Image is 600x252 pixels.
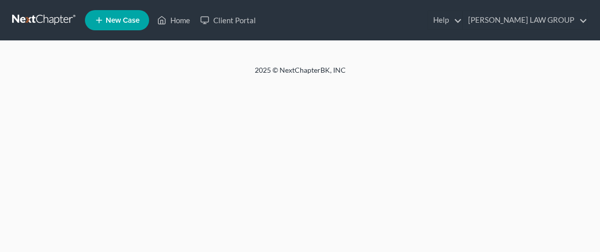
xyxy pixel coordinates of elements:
[152,11,195,29] a: Home
[428,11,462,29] a: Help
[58,65,543,83] div: 2025 © NextChapterBK, INC
[195,11,261,29] a: Client Portal
[85,10,149,30] new-legal-case-button: New Case
[463,11,587,29] a: [PERSON_NAME] LAW GROUP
